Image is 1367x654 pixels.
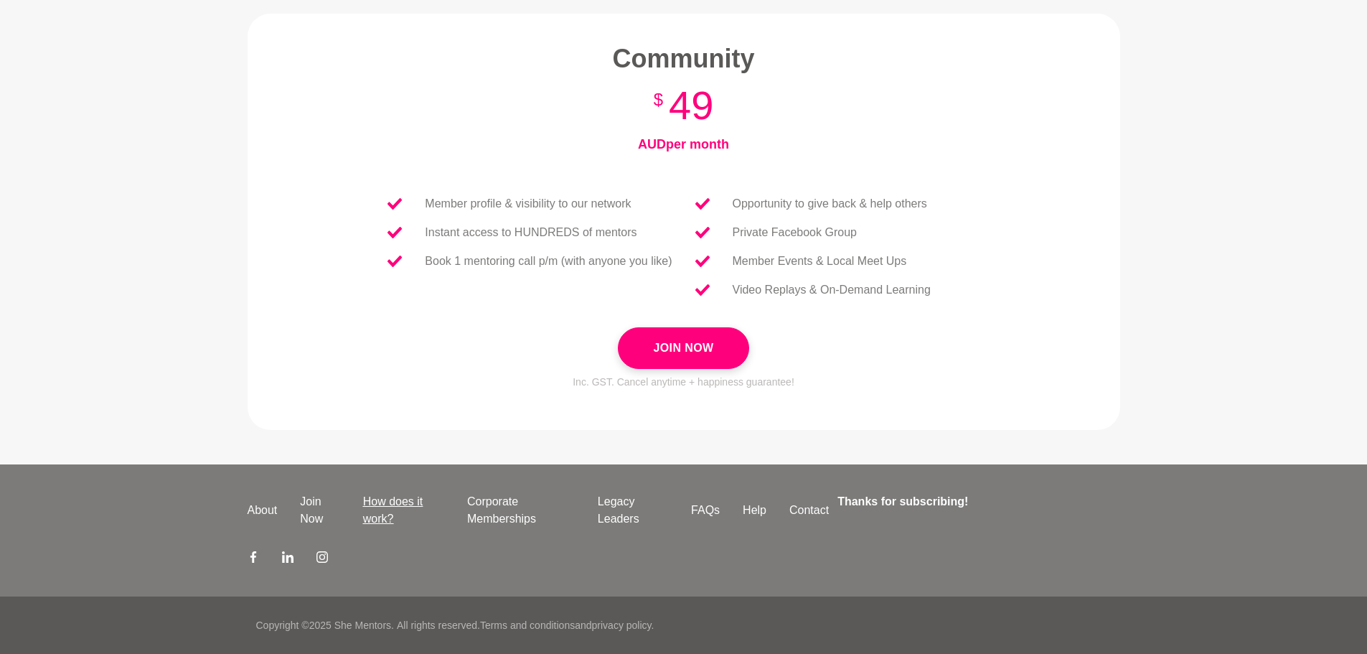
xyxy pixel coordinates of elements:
p: Private Facebook Group [733,224,857,241]
p: Copyright © 2025 She Mentors . [256,618,394,633]
h4: Thanks for subscribing! [837,493,1111,510]
a: Contact [778,502,840,519]
button: Join Now [618,327,748,369]
a: Legacy Leaders [586,493,680,528]
p: Inc. GST. Cancel anytime + happiness guarantee! [339,375,1028,390]
a: About [236,502,289,519]
p: Opportunity to give back & help others [733,195,927,212]
p: Video Replays & On-Demand Learning [733,281,931,299]
a: Facebook [248,551,259,568]
p: All rights reserved. and . [397,618,654,633]
a: privacy policy [592,620,652,631]
a: Instagram [316,551,328,568]
p: Member profile & visibility to our network [425,195,631,212]
p: Member Events & Local Meet Ups [733,253,907,270]
h2: Community [339,42,1028,75]
h3: 49 [339,80,1028,131]
p: Book 1 mentoring call p/m (with anyone you like) [425,253,672,270]
a: Corporate Memberships [456,493,586,528]
a: How does it work? [352,493,456,528]
a: Terms and conditions [480,620,575,631]
p: Instant access to HUNDREDS of mentors [425,224,636,241]
a: Join Now [288,493,351,528]
a: LinkedIn [282,551,293,568]
a: Help [731,502,778,519]
a: FAQs [680,502,731,519]
h4: AUD per month [339,136,1028,153]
